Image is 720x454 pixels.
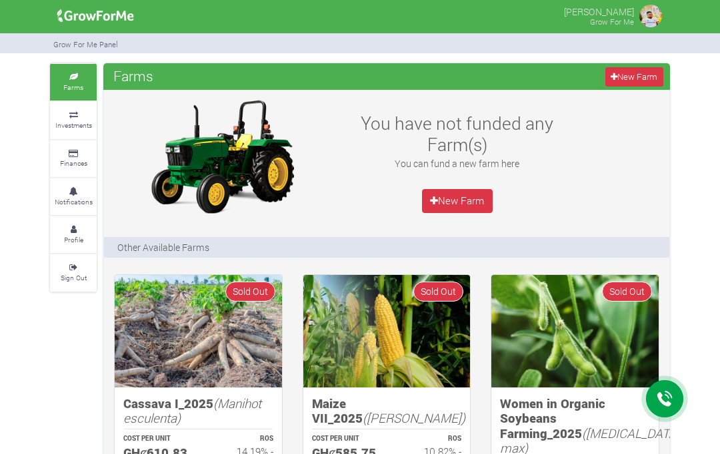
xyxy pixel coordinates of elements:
[50,102,97,138] a: Investments
[55,120,92,130] small: Investments
[312,434,375,444] p: COST PER UNIT
[60,158,87,168] small: Finances
[50,254,97,291] a: Sign Out
[564,3,634,19] p: [PERSON_NAME]
[123,395,261,427] i: (Manihot esculenta)
[123,434,186,444] p: COST PER UNIT
[110,63,157,89] span: Farms
[64,235,83,244] small: Profile
[210,434,273,444] p: ROS
[399,434,461,444] p: ROS
[413,282,463,301] span: Sold Out
[63,83,83,92] small: Farms
[303,275,471,387] img: growforme image
[139,97,305,216] img: growforme image
[605,67,663,87] a: New Farm
[422,189,493,213] a: New Farm
[225,282,275,301] span: Sold Out
[491,275,659,387] img: growforme image
[602,282,652,301] span: Sold Out
[363,409,465,426] i: ([PERSON_NAME])
[351,156,563,170] p: You can fund a new farm here
[50,140,97,177] a: Finances
[117,240,209,254] p: Other Available Farms
[53,39,118,49] small: Grow For Me Panel
[50,64,97,101] a: Farms
[50,216,97,253] a: Profile
[53,3,139,29] img: growforme image
[55,197,93,206] small: Notifications
[312,396,462,426] h5: Maize VII_2025
[115,275,282,387] img: growforme image
[61,273,87,282] small: Sign Out
[590,17,634,27] small: Grow For Me
[351,113,563,154] h3: You have not funded any Farm(s)
[50,178,97,215] a: Notifications
[637,3,664,29] img: growforme image
[123,396,273,426] h5: Cassava I_2025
